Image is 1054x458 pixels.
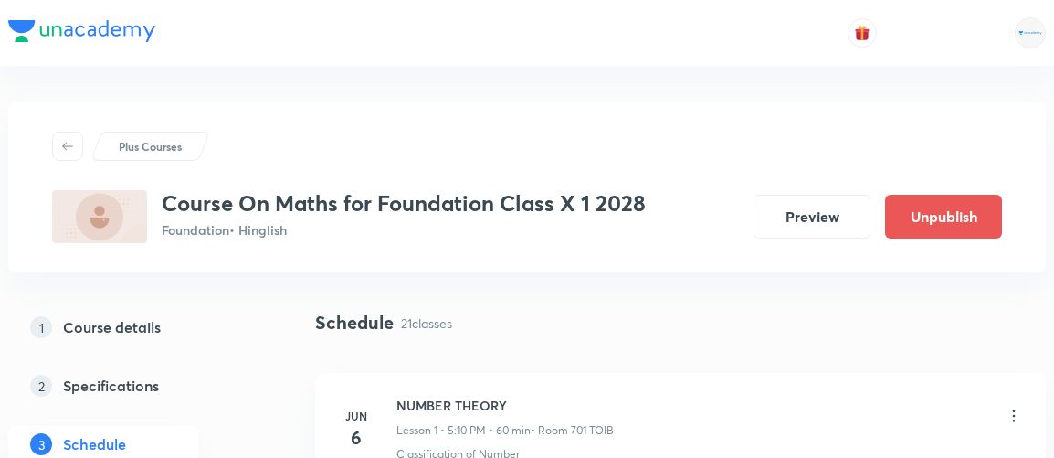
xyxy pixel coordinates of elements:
p: 1 [30,316,52,338]
img: Rahul Mishra [1015,17,1046,48]
a: 2Specifications [8,367,257,404]
p: Foundation • Hinglish [162,220,646,240]
h5: Specifications [63,375,159,397]
p: 21 classes [401,314,452,333]
button: avatar [848,18,877,48]
h6: NUMBER THEORY [396,396,614,415]
img: 9702C1EE-C6AC-447B-8F47-076E476BCBA0_plus.png [52,190,147,243]
p: • Room 701 TOIB [531,422,614,439]
p: 2 [30,375,52,397]
h6: Jun [338,408,374,424]
h4: 6 [338,424,374,452]
button: Unpublish [885,195,1002,239]
h3: Course On Maths for Foundation Class X 1 2028 [162,190,646,217]
img: avatar [854,25,870,41]
p: Lesson 1 • 5:10 PM • 60 min [396,422,531,439]
h4: Schedule [315,309,394,336]
h5: Schedule [63,433,126,455]
p: 3 [30,433,52,455]
a: 1Course details [8,309,257,346]
h5: Course details [63,316,161,338]
img: Company Logo [8,20,155,42]
p: Plus Courses [119,138,182,154]
button: Preview [754,195,870,239]
a: Company Logo [8,20,155,47]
